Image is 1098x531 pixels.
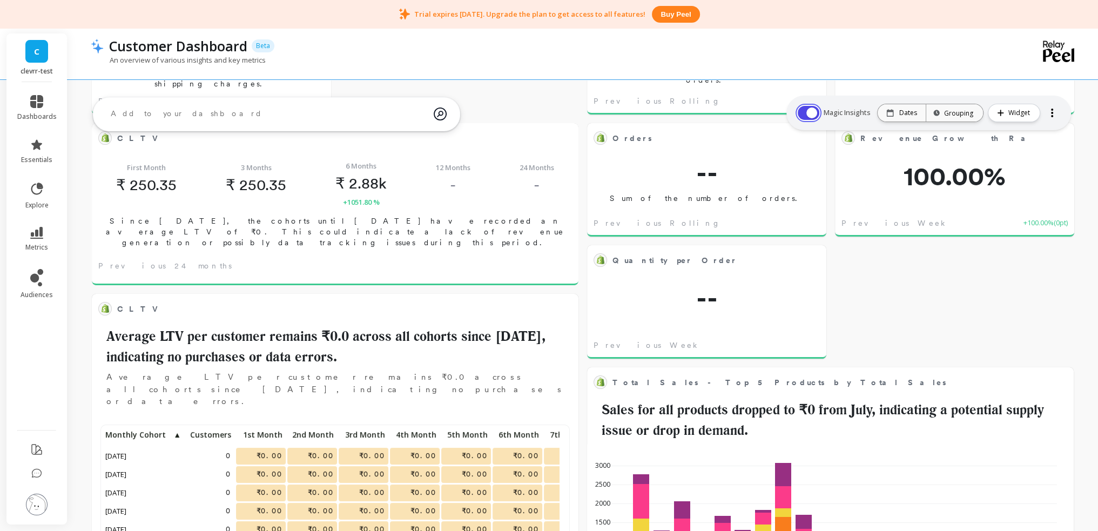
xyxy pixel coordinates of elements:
h2: Sales for all products dropped to ₹0 from July, indicating a potential supply issue or drop in de... [594,400,1067,440]
span: 0 [224,448,234,465]
span: 0 [224,485,234,501]
span: 4th Month [392,431,436,439]
span: Widget [1008,107,1033,118]
span: Previous 24 months [98,260,232,271]
span: -- [587,160,826,186]
button: Widget [988,104,1040,122]
span: ₹0.00 [306,448,337,464]
span: Total Sales - Top 5 Products by Total Sales [612,375,1033,390]
span: ₹0.00 [254,448,286,464]
span: Orders [612,131,785,146]
span: Orders [612,133,652,144]
span: 12 Months [436,162,470,173]
span: 5th Month [443,431,488,439]
p: 3rd Month [339,427,388,442]
span: Monthly Cohort [105,431,172,439]
span: Magic Insights [824,107,873,118]
span: +100.00% ( 0pt ) [1023,218,1068,228]
div: Toggle SortBy [338,427,389,446]
img: profile picture [26,494,48,515]
span: 6 Months [346,160,376,171]
span: 7th Month [546,431,590,439]
span: ₹0.00 [511,503,542,519]
span: explore [25,201,49,210]
span: Customers [187,431,231,439]
p: 250.35 [226,176,286,194]
p: 2nd Month [287,427,337,442]
span: 0 [224,467,234,483]
span: [DATE] [103,485,130,501]
span: ₹0.00 [357,485,388,501]
span: ₹0.00 [306,466,337,482]
div: Toggle SortBy [492,427,543,446]
p: clevrr-test [17,67,57,76]
div: Toggle SortBy [389,427,441,446]
p: - [450,176,456,194]
p: 6th Month [493,427,542,442]
span: Revenue Growth Rate [860,133,1042,144]
div: Toggle SortBy [103,427,154,446]
div: Toggle SortBy [235,427,287,446]
img: header icon [91,38,104,53]
span: ₹0.00 [460,448,491,464]
span: 100.00% [835,163,1074,189]
span: ₹0.00 [408,466,440,482]
span: 0 [224,503,234,520]
span: -- [587,285,826,311]
span: ₹0.00 [408,485,440,501]
img: magic search icon [434,99,447,129]
span: 1st Month [238,431,282,439]
span: C [34,45,39,58]
div: Toggle SortBy [287,427,338,446]
span: Total Sales - Top 5 Products by Total Sales [612,377,946,388]
span: ₹0.00 [460,466,491,482]
p: An overview of various insights and key metrics [91,55,266,65]
span: ▲ [172,431,181,439]
span: ₹0.00 [357,448,388,464]
span: ₹0.00 [511,466,542,482]
h2: Average LTV per customer remains ₹0.0 across all cohorts since [DATE], indicating no purchases or... [98,326,572,367]
span: ₹0.00 [254,466,286,482]
span: CLTV [117,301,537,317]
span: ₹ [335,174,345,192]
span: First Month [127,162,166,173]
p: Monthly Cohort [103,427,184,442]
span: 6th Month [495,431,539,439]
span: +1051.80 % [342,197,379,207]
p: 7th Month [544,427,594,442]
span: ₹0.00 [460,503,491,519]
span: ₹0.00 [357,503,388,519]
p: Sum of the number of orders. [587,193,826,204]
span: CLTV [117,131,537,146]
span: dashboards [17,112,57,121]
div: Toggle SortBy [441,427,492,446]
span: Quantity per Order [612,255,737,266]
span: ₹0.00 [408,503,440,519]
p: Average LTV per customer remains ₹0.0 across all cohorts since [DATE], indicating no purchases or... [98,371,572,408]
p: 1st Month [236,427,286,442]
p: Dates [899,109,917,117]
span: 3 Months [241,162,272,173]
span: Previous Rolling 7-day [594,96,767,106]
p: Trial expires [DATE]. Upgrade the plan to get access to all features! [414,9,645,19]
p: - [534,176,540,194]
div: Grouping [936,108,973,118]
p: Customer Dashboard [109,37,247,55]
p: Customers [185,427,234,442]
span: 2nd Month [289,431,334,439]
span: [DATE] [103,448,130,464]
span: Quantity per Order [612,253,785,268]
div: Toggle SortBy [184,427,235,446]
span: Previous Rolling 7-day [594,218,767,228]
p: 4th Month [390,427,440,442]
span: Previous Week [594,340,701,351]
span: ₹ [116,176,126,194]
span: ₹0.00 [460,485,491,501]
span: ₹0.00 [254,485,286,501]
span: ₹0.00 [306,485,337,501]
span: [DATE] [103,503,130,519]
p: 250.35 [116,176,177,194]
span: ₹0.00 [511,448,542,464]
span: 24 Months [520,162,554,173]
button: Buy peel [652,6,699,23]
